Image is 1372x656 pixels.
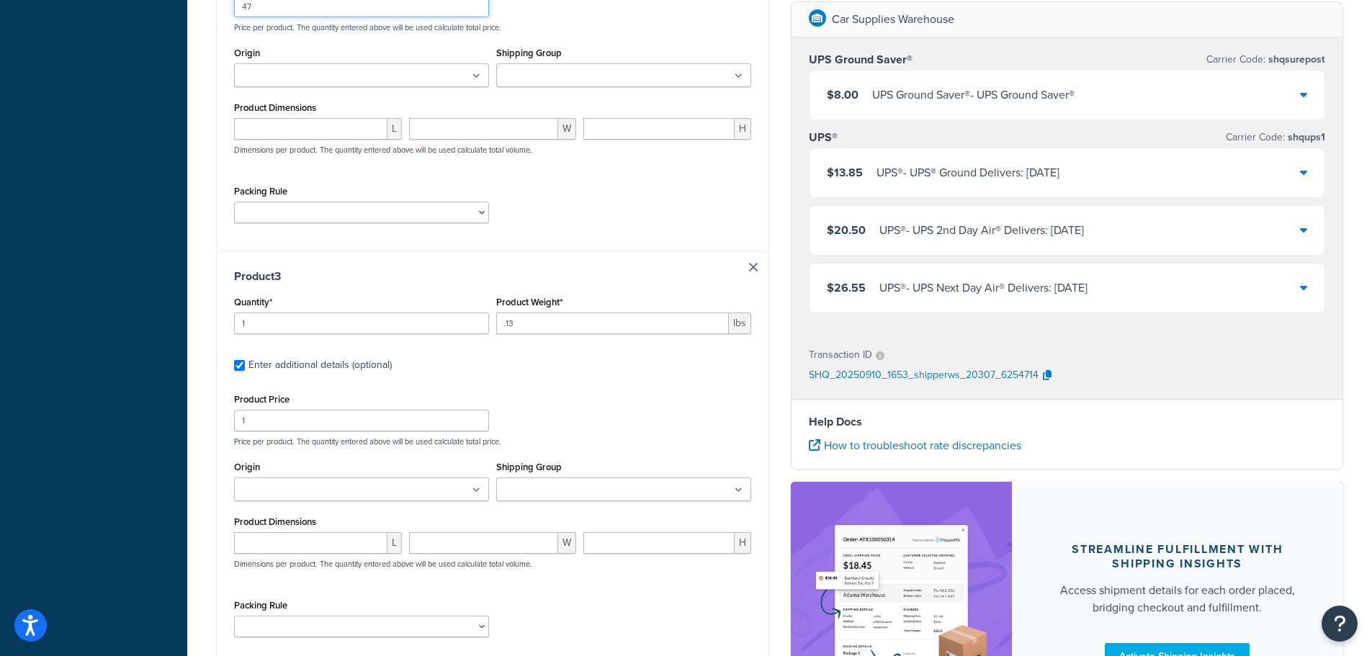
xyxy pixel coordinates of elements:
[827,280,866,297] span: $26.55
[1265,53,1325,68] span: shqsurepost
[729,313,751,334] span: lbs
[558,532,576,554] span: W
[735,532,751,554] span: H
[558,118,576,140] span: W
[234,48,260,58] label: Origin
[1046,582,1309,616] div: Access shipment details for each order placed, bridging checkout and fulfillment.
[735,118,751,140] span: H
[827,165,863,181] span: $13.85
[387,532,402,554] span: L
[809,414,1326,431] h4: Help Docs
[876,163,1059,184] div: UPS® - UPS® Ground Delivers: [DATE]
[234,102,316,113] label: Product Dimensions
[809,346,872,366] p: Transaction ID
[496,297,562,307] label: Product Weight*
[230,436,755,446] p: Price per product. The quantity entered above will be used calculate total price.
[230,559,532,569] p: Dimensions per product. The quantity entered above will be used calculate total volume.
[879,279,1088,299] div: UPS® - UPS Next Day Air® Delivers: [DATE]
[749,263,758,271] a: Remove Item
[827,87,858,104] span: $8.00
[496,462,562,472] label: Shipping Group
[872,86,1075,106] div: UPS Ground Saver® - UPS Ground Saver®
[234,360,245,371] input: Enter additional details (optional)
[809,53,913,68] h3: UPS Ground Saver®
[234,516,316,527] label: Product Dimensions
[230,22,755,32] p: Price per product. The quantity entered above will be used calculate total price.
[248,355,392,375] div: Enter additional details (optional)
[809,366,1039,387] p: SHQ_20250910_1653_shipperws_20307_6254714
[827,223,866,239] span: $20.50
[496,313,729,334] input: 0.00
[809,131,838,145] h3: UPS®
[1226,128,1325,148] p: Carrier Code:
[234,269,751,284] h3: Product 3
[230,145,532,155] p: Dimensions per product. The quantity entered above will be used calculate total volume.
[1285,130,1325,145] span: shqups1
[879,221,1084,241] div: UPS® - UPS 2nd Day Air® Delivers: [DATE]
[809,438,1021,454] a: How to troubleshoot rate discrepancies
[234,313,489,334] input: 0.0
[1322,606,1358,642] button: Open Resource Center
[234,462,260,472] label: Origin
[234,600,287,611] label: Packing Rule
[234,186,287,197] label: Packing Rule
[496,48,562,58] label: Shipping Group
[234,297,272,307] label: Quantity*
[1046,542,1309,571] div: Streamline Fulfillment with Shipping Insights
[387,118,402,140] span: L
[832,10,954,30] p: Car Supplies Warehouse
[1206,50,1325,71] p: Carrier Code:
[234,394,290,405] label: Product Price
